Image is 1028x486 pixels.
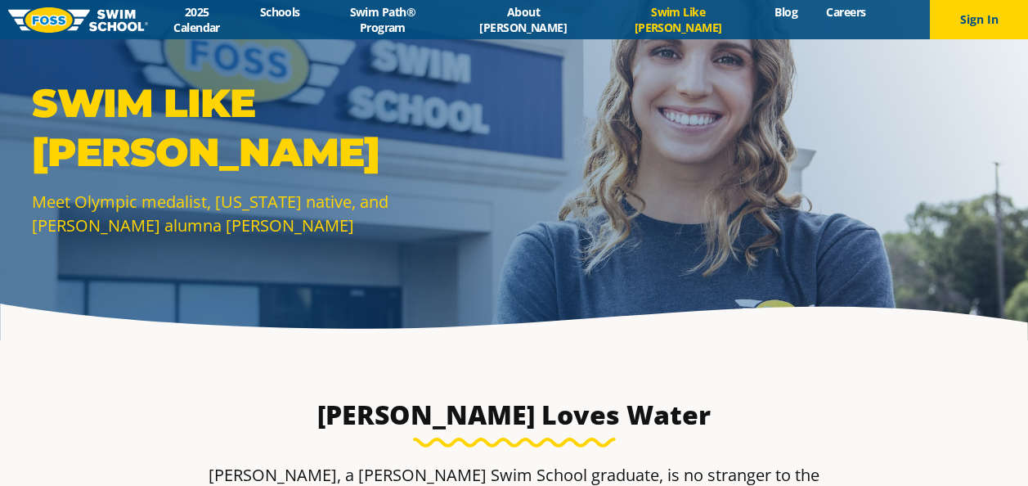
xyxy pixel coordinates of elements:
[314,4,451,35] a: Swim Path® Program
[32,190,506,237] p: Meet Olympic medalist, [US_STATE] native, and [PERSON_NAME] alumna [PERSON_NAME]
[292,398,737,431] h3: [PERSON_NAME] Loves Water
[245,4,314,20] a: Schools
[451,4,595,35] a: About [PERSON_NAME]
[8,7,148,33] img: FOSS Swim School Logo
[148,4,245,35] a: 2025 Calendar
[761,4,812,20] a: Blog
[812,4,880,20] a: Careers
[32,79,506,177] p: SWIM LIKE [PERSON_NAME]
[595,4,761,35] a: Swim Like [PERSON_NAME]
